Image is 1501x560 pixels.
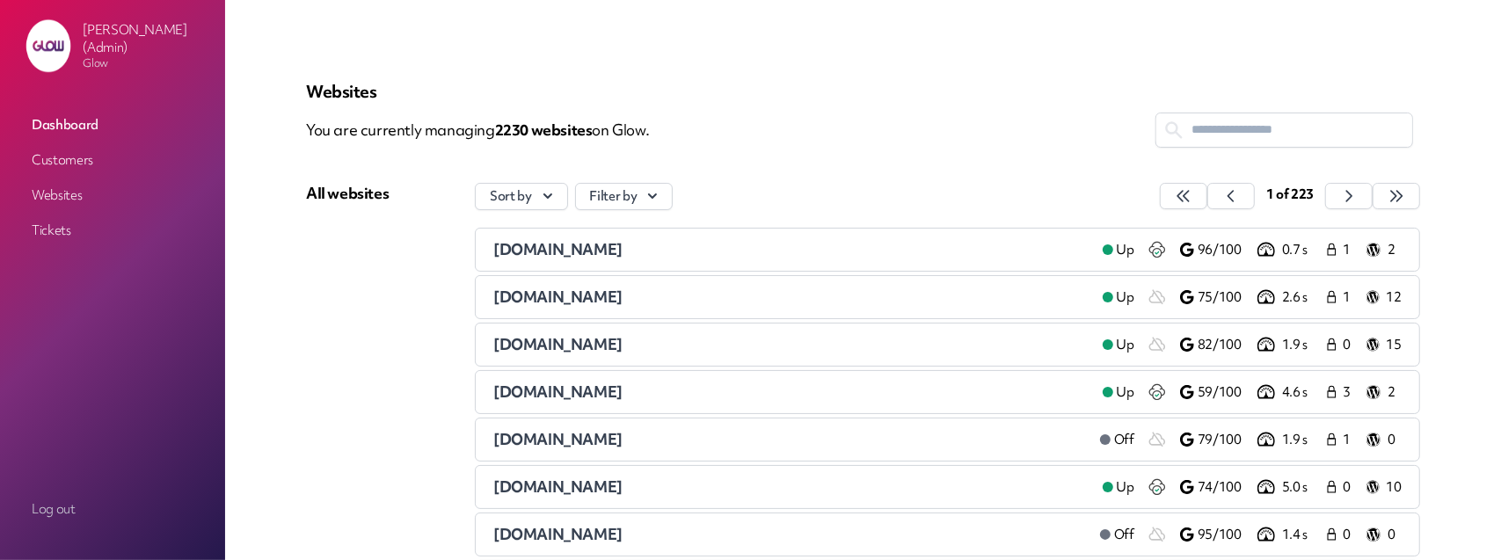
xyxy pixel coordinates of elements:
span: Off [1114,526,1134,544]
a: 59/100 4.6 s [1180,382,1324,403]
a: 1 [1324,287,1359,308]
a: [DOMAIN_NAME] [493,476,1089,498]
a: Dashboard [25,109,200,141]
p: 12 [1387,288,1402,307]
a: Up [1089,287,1148,308]
p: 2 [1388,383,1402,402]
p: You are currently managing on Glow. [306,113,1155,148]
p: [PERSON_NAME] (Admin) [83,21,211,56]
a: 2 [1366,239,1402,260]
span: Up [1117,478,1134,497]
p: 2 [1388,241,1402,259]
a: 1 [1324,429,1359,450]
p: 2.6 s [1282,288,1324,307]
a: [DOMAIN_NAME] [493,334,1089,355]
a: Up [1089,382,1148,403]
a: 12 [1366,287,1402,308]
span: Up [1117,383,1134,402]
a: [DOMAIN_NAME] [493,524,1086,545]
a: Tickets [25,215,200,246]
a: Off [1086,524,1148,545]
p: 5.0 s [1282,478,1324,497]
a: Customers [25,144,200,176]
p: Glow [83,56,211,70]
span: [DOMAIN_NAME] [493,524,623,544]
span: [DOMAIN_NAME] [493,429,623,449]
p: 95/100 [1198,526,1254,544]
a: 0 [1324,334,1359,355]
span: 3 [1343,383,1356,402]
a: 0 [1324,476,1359,498]
a: 10 [1366,476,1402,498]
span: 1 [1343,431,1356,449]
p: 96/100 [1198,241,1254,259]
button: Sort by [475,183,568,210]
a: 15 [1366,334,1402,355]
span: 0 [1343,478,1356,497]
span: [DOMAIN_NAME] [493,287,623,307]
p: 1.9 s [1282,431,1324,449]
a: 82/100 1.9 s [1180,334,1324,355]
a: 96/100 0.7 s [1180,239,1324,260]
p: 79/100 [1198,431,1254,449]
a: 74/100 5.0 s [1180,476,1324,498]
span: Up [1117,241,1134,259]
p: 15 [1387,336,1402,354]
span: [DOMAIN_NAME] [493,476,623,497]
a: Up [1089,334,1148,355]
p: Websites [306,81,1420,102]
span: 0 [1343,336,1356,354]
a: 95/100 1.4 s [1180,524,1324,545]
a: 75/100 2.6 s [1180,287,1324,308]
span: 1 [1343,241,1356,259]
a: [DOMAIN_NAME] [493,239,1089,260]
span: 1 [1343,288,1356,307]
span: Up [1117,336,1134,354]
a: 0 [1324,524,1359,545]
p: 0.7 s [1282,241,1324,259]
a: Log out [25,493,200,525]
a: Off [1086,429,1148,450]
span: 2230 website [495,120,593,140]
div: All websites [306,183,389,204]
a: 2 [1366,382,1402,403]
a: 3 [1324,382,1359,403]
a: Up [1089,239,1148,260]
p: 75/100 [1198,288,1254,307]
span: [DOMAIN_NAME] [493,239,623,259]
p: 1.4 s [1282,526,1324,544]
a: [DOMAIN_NAME] [493,287,1089,308]
span: [DOMAIN_NAME] [493,382,623,402]
p: 82/100 [1198,336,1254,354]
a: Websites [25,179,200,211]
a: Up [1089,476,1148,498]
a: 79/100 1.9 s [1180,429,1324,450]
span: s [586,120,593,140]
button: Filter by [575,183,674,210]
p: 4.6 s [1282,383,1324,402]
a: [DOMAIN_NAME] [493,429,1086,450]
p: 1.9 s [1282,336,1324,354]
span: Off [1114,431,1134,449]
a: 0 [1366,524,1402,545]
span: Up [1117,288,1134,307]
p: 74/100 [1198,478,1254,497]
a: 0 [1366,429,1402,450]
p: 0 [1388,526,1402,544]
p: 0 [1388,431,1402,449]
p: 10 [1387,478,1402,497]
span: 0 [1343,526,1356,544]
a: [DOMAIN_NAME] [493,382,1089,403]
span: 1 of 223 [1266,185,1314,203]
span: [DOMAIN_NAME] [493,334,623,354]
a: 1 [1324,239,1359,260]
p: 59/100 [1198,383,1254,402]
